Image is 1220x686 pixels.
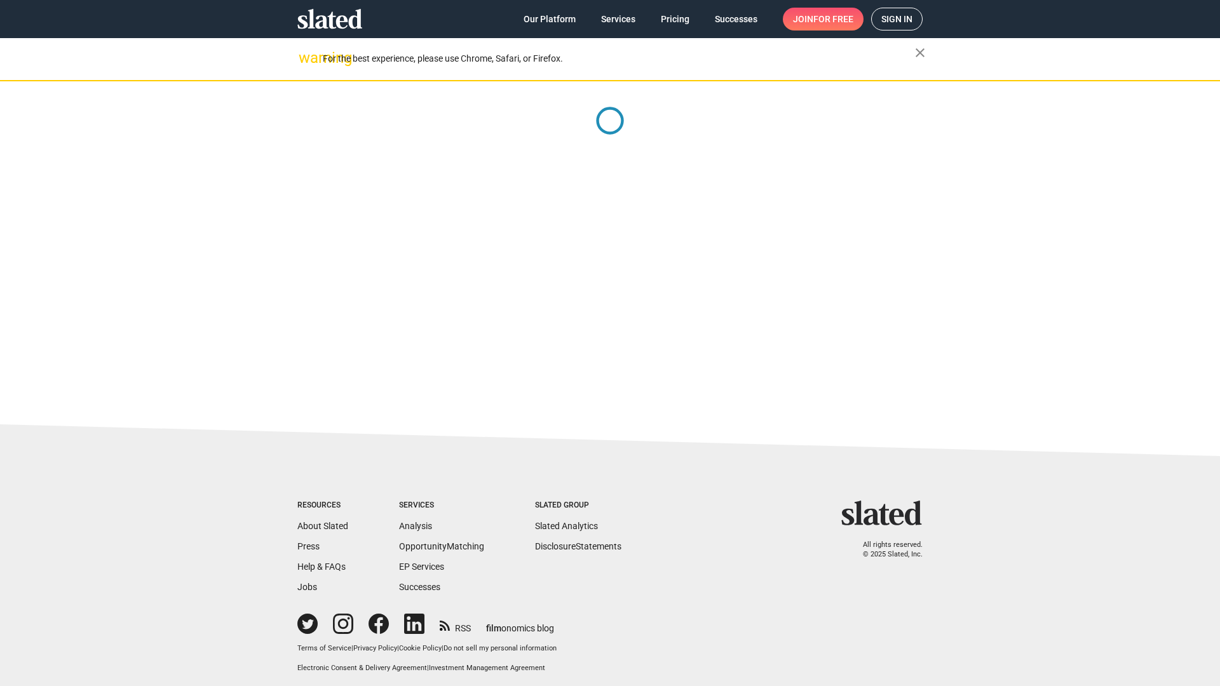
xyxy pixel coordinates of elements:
[715,8,757,30] span: Successes
[397,644,399,652] span: |
[299,50,314,65] mat-icon: warning
[591,8,646,30] a: Services
[705,8,768,30] a: Successes
[651,8,700,30] a: Pricing
[661,8,689,30] span: Pricing
[486,612,554,635] a: filmonomics blog
[444,644,557,654] button: Do not sell my personal information
[850,541,923,559] p: All rights reserved. © 2025 Slated, Inc.
[440,615,471,635] a: RSS
[442,644,444,652] span: |
[813,8,853,30] span: for free
[871,8,923,30] a: Sign in
[486,623,501,633] span: film
[524,8,576,30] span: Our Platform
[351,644,353,652] span: |
[601,8,635,30] span: Services
[399,521,432,531] a: Analysis
[535,541,621,551] a: DisclosureStatements
[793,8,853,30] span: Join
[399,501,484,511] div: Services
[427,664,429,672] span: |
[399,644,442,652] a: Cookie Policy
[353,644,397,652] a: Privacy Policy
[297,521,348,531] a: About Slated
[429,664,545,672] a: Investment Management Agreement
[881,8,912,30] span: Sign in
[297,562,346,572] a: Help & FAQs
[399,582,440,592] a: Successes
[297,501,348,511] div: Resources
[535,521,598,531] a: Slated Analytics
[297,644,351,652] a: Terms of Service
[297,541,320,551] a: Press
[535,501,621,511] div: Slated Group
[912,45,928,60] mat-icon: close
[399,541,484,551] a: OpportunityMatching
[297,582,317,592] a: Jobs
[323,50,915,67] div: For the best experience, please use Chrome, Safari, or Firefox.
[513,8,586,30] a: Our Platform
[297,664,427,672] a: Electronic Consent & Delivery Agreement
[399,562,444,572] a: EP Services
[783,8,864,30] a: Joinfor free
